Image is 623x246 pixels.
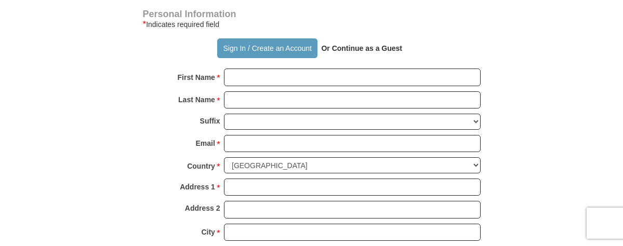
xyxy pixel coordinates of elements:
strong: First Name [178,70,215,85]
strong: Address 1 [180,180,215,194]
strong: Or Continue as a Guest [321,44,402,52]
strong: Country [187,159,215,173]
strong: Last Name [178,92,215,107]
button: Sign In / Create an Account [217,38,317,58]
strong: Address 2 [185,201,220,215]
strong: City [201,225,215,239]
h4: Personal Information [143,10,481,18]
div: Indicates required field [143,18,481,31]
strong: Suffix [200,114,220,128]
strong: Email [196,136,215,151]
